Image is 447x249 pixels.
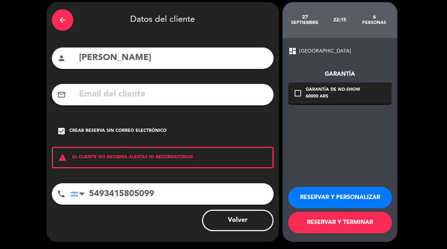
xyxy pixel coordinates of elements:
div: EL CLIENTE NO RECIBIRÁ ALERTAS NI RECORDATORIOS [52,147,274,168]
input: Nombre del cliente [78,51,268,65]
i: arrow_back [58,16,67,24]
div: 22:15 [322,8,357,33]
span: [GEOGRAPHIC_DATA] [299,47,351,55]
div: Datos del cliente [52,8,274,33]
i: mail_outline [57,90,66,99]
div: personas [357,20,392,26]
i: check_box_outline_blank [294,89,302,98]
i: person [57,54,66,63]
i: warning [53,153,72,162]
button: Volver [202,210,274,231]
button: RESERVAR Y PERSONALIZAR [288,187,392,208]
div: Crear reserva sin correo electrónico [69,128,167,135]
div: 60000 ARS [306,93,360,100]
div: 27 [288,14,323,20]
i: phone [57,190,65,198]
span: dashboard [288,47,297,55]
div: septiembre [288,20,323,26]
button: RESERVAR Y TERMINAR [288,212,392,233]
div: 6 [357,14,392,20]
i: check_box [57,127,66,135]
div: Garantía [288,70,392,79]
div: Argentina: +54 [71,184,87,204]
input: Número de teléfono... [70,183,274,205]
div: Garantía de no-show [306,86,360,94]
input: Email del cliente [78,87,268,102]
